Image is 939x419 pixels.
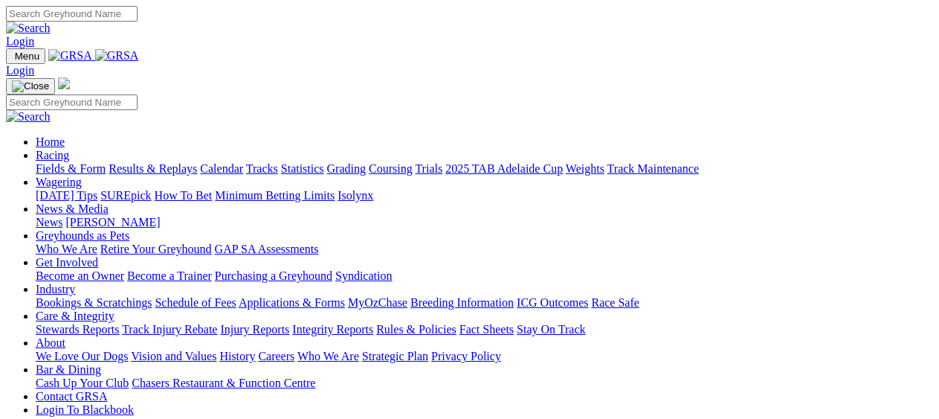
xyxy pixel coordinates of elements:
a: Strategic Plan [362,350,428,362]
a: Schedule of Fees [155,296,236,309]
a: Racing [36,149,69,161]
a: Login [6,35,34,48]
a: Track Maintenance [607,162,699,175]
a: Bookings & Scratchings [36,296,152,309]
a: News & Media [36,202,109,215]
div: Racing [36,162,933,176]
a: Fields & Form [36,162,106,175]
a: Syndication [335,269,392,282]
div: About [36,350,933,363]
div: Get Involved [36,269,933,283]
a: Retire Your Greyhound [100,243,212,255]
a: Coursing [369,162,413,175]
a: MyOzChase [348,296,407,309]
a: How To Bet [155,189,213,202]
img: Close [12,80,49,92]
a: Weights [566,162,604,175]
a: Results & Replays [109,162,197,175]
img: GRSA [95,49,139,63]
a: Privacy Policy [431,350,501,362]
div: Bar & Dining [36,377,933,390]
a: Isolynx [338,189,373,202]
input: Search [6,6,138,22]
div: Wagering [36,189,933,202]
a: Fact Sheets [459,323,514,336]
a: Contact GRSA [36,390,107,403]
a: GAP SA Assessments [215,243,319,255]
a: News [36,216,62,228]
a: Become an Owner [36,269,124,282]
a: Tracks [246,162,278,175]
a: Industry [36,283,75,295]
a: [DATE] Tips [36,189,97,202]
a: Chasers Restaurant & Function Centre [132,377,315,389]
a: Wagering [36,176,82,188]
a: Injury Reports [220,323,289,336]
a: Statistics [281,162,324,175]
input: Search [6,95,138,110]
a: Applications & Forms [239,296,345,309]
a: We Love Our Dogs [36,350,128,362]
a: [PERSON_NAME] [65,216,160,228]
a: 2025 TAB Adelaide Cup [445,162,563,175]
a: Grading [327,162,366,175]
a: Care & Integrity [36,310,114,322]
a: SUREpick [100,189,151,202]
a: Calendar [200,162,243,175]
div: News & Media [36,216,933,229]
button: Toggle navigation [6,48,45,64]
img: GRSA [48,49,92,63]
img: logo-grsa-white.png [58,77,70,89]
a: Who We Are [297,350,359,362]
a: Stay On Track [517,323,585,336]
a: Login To Blackbook [36,403,134,416]
a: Integrity Reports [292,323,373,336]
div: Greyhounds as Pets [36,243,933,256]
a: Cash Up Your Club [36,377,129,389]
a: Get Involved [36,256,98,269]
a: Track Injury Rebate [122,323,217,336]
img: Search [6,110,51,124]
span: Menu [15,51,39,62]
a: Minimum Betting Limits [215,189,335,202]
img: Search [6,22,51,35]
a: Purchasing a Greyhound [215,269,332,282]
a: ICG Outcomes [517,296,588,309]
a: Vision and Values [131,350,216,362]
a: Careers [258,350,294,362]
a: About [36,336,65,349]
a: Login [6,64,34,77]
a: History [219,350,255,362]
a: Home [36,135,65,148]
a: Become a Trainer [127,269,212,282]
a: Stewards Reports [36,323,119,336]
a: Breeding Information [410,296,514,309]
a: Race Safe [591,296,639,309]
a: Bar & Dining [36,363,101,376]
a: Rules & Policies [376,323,456,336]
button: Toggle navigation [6,78,55,95]
a: Who We Are [36,243,97,255]
div: Industry [36,296,933,310]
div: Care & Integrity [36,323,933,336]
a: Greyhounds as Pets [36,229,129,242]
a: Trials [415,162,442,175]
